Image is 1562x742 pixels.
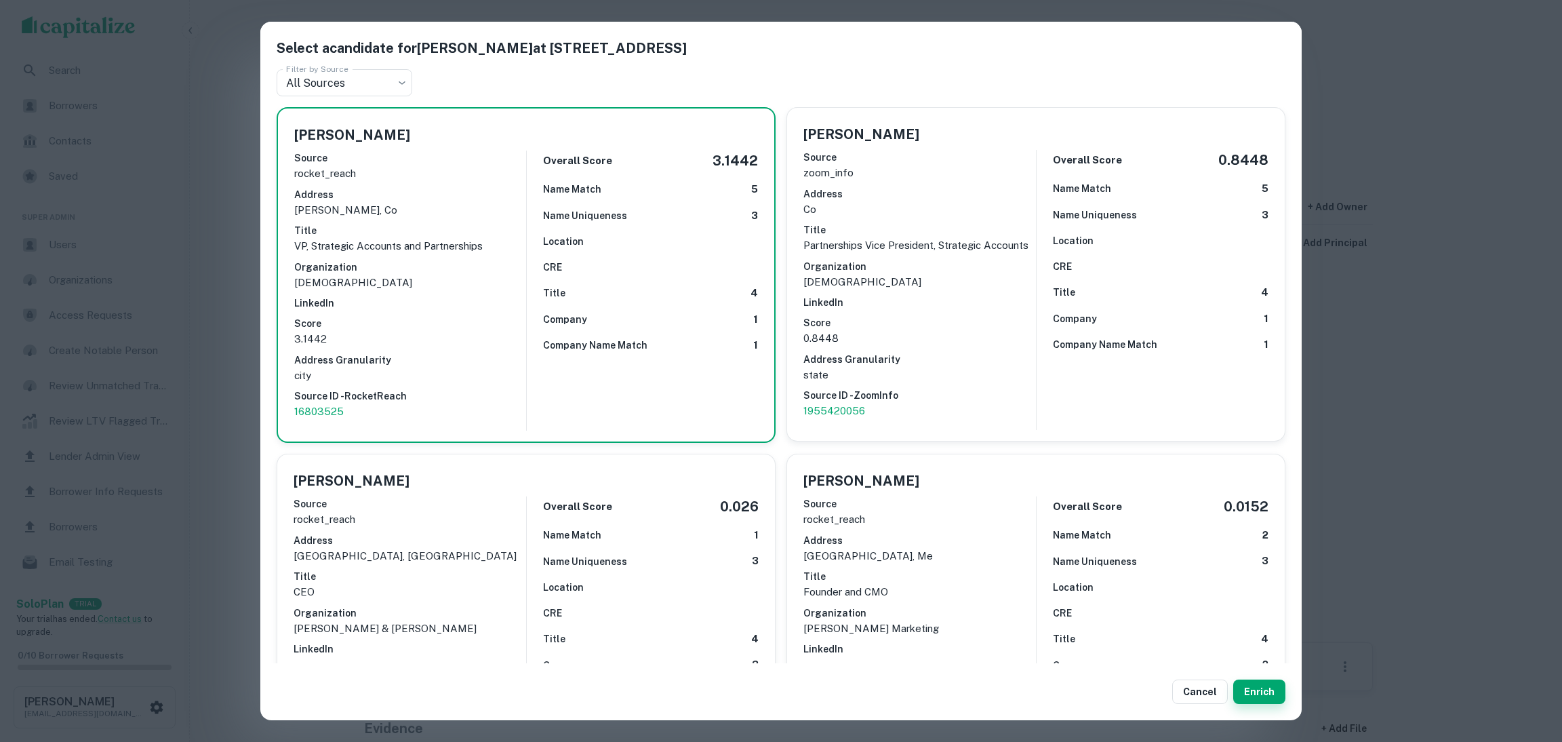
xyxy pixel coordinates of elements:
[1053,153,1122,168] h6: Overall Score
[1494,633,1562,699] iframe: Chat Widget
[803,187,1036,201] h6: Address
[294,187,526,202] h6: Address
[294,165,526,182] p: rocket_reach
[1053,311,1097,326] h6: Company
[294,642,526,657] h6: LinkedIn
[803,548,1036,564] p: [GEOGRAPHIC_DATA], me
[543,182,601,197] h6: Name Match
[543,631,565,646] h6: Title
[751,631,759,647] h6: 4
[1053,259,1072,274] h6: CRE
[1264,337,1268,353] h6: 1
[543,528,601,543] h6: Name Match
[294,125,410,145] h5: [PERSON_NAME]
[1262,657,1268,673] h6: 2
[1172,680,1228,704] button: Cancel
[286,63,348,75] label: Filter by Source
[1218,150,1268,170] h5: 0.8448
[803,237,1036,254] p: Partnerships Vice President, Strategic Accounts
[803,124,919,144] h5: [PERSON_NAME]
[543,260,562,275] h6: CRE
[803,584,1036,600] p: Founder and CMO
[294,621,526,637] p: [PERSON_NAME] & [PERSON_NAME]
[277,69,412,96] div: All Sources
[1053,337,1157,352] h6: Company Name Match
[803,403,1036,419] a: 1955420056
[294,260,526,275] h6: Organization
[803,367,1036,383] p: state
[803,642,1036,657] h6: LinkedIn
[803,352,1036,367] h6: Address Granularity
[294,511,526,528] p: rocket_reach
[720,496,759,517] h5: 0.026
[294,389,526,404] h6: Source ID - RocketReach
[294,296,526,311] h6: LinkedIn
[803,274,1036,290] p: [DEMOGRAPHIC_DATA]
[294,662,526,677] h6: Score
[1053,631,1075,646] h6: Title
[1053,208,1137,222] h6: Name Uniqueness
[543,234,584,249] h6: Location
[294,533,526,548] h6: Address
[803,606,1036,621] h6: Organization
[803,621,1036,637] p: [PERSON_NAME] Marketing
[294,353,526,368] h6: Address Granularity
[543,658,587,673] h6: Company
[543,286,565,300] h6: Title
[803,165,1036,181] p: zoom_info
[294,569,526,584] h6: Title
[294,368,526,384] p: city
[753,338,758,353] h6: 1
[1262,528,1268,543] h6: 2
[1053,181,1111,196] h6: Name Match
[1262,208,1268,223] h6: 3
[803,315,1036,330] h6: Score
[543,499,612,515] h6: Overall Score
[294,404,526,420] a: 16803525
[1261,631,1268,647] h6: 4
[803,533,1036,548] h6: Address
[752,553,759,569] h6: 3
[803,330,1036,347] p: 0.8448
[294,151,526,165] h6: Source
[277,38,1285,58] h5: Select a candidate for [PERSON_NAME] at [STREET_ADDRESS]
[803,662,1036,677] h6: Score
[803,150,1036,165] h6: Source
[1053,499,1122,515] h6: Overall Score
[543,554,627,569] h6: Name Uniqueness
[543,606,562,621] h6: CRE
[294,331,526,347] p: 3.1442
[294,275,526,291] p: [DEMOGRAPHIC_DATA]
[1053,528,1111,543] h6: Name Match
[803,388,1036,403] h6: Source ID - ZoomInfo
[543,208,627,223] h6: Name Uniqueness
[803,511,1036,528] p: rocket_reach
[294,471,409,491] h5: [PERSON_NAME]
[543,153,612,169] h6: Overall Score
[713,151,758,171] h5: 3.1442
[1262,553,1268,569] h6: 3
[1264,311,1268,327] h6: 1
[803,222,1036,237] h6: Title
[754,528,759,543] h6: 1
[294,606,526,621] h6: Organization
[294,223,526,238] h6: Title
[1053,658,1097,673] h6: Company
[1261,285,1268,300] h6: 4
[803,496,1036,511] h6: Source
[1053,580,1094,595] h6: Location
[543,312,587,327] h6: Company
[750,286,758,301] h6: 4
[294,548,526,564] p: [GEOGRAPHIC_DATA], [GEOGRAPHIC_DATA]
[803,295,1036,310] h6: LinkedIn
[803,201,1036,218] p: co
[1053,233,1094,248] h6: Location
[294,584,526,600] p: CEO
[1262,181,1268,197] h6: 5
[803,259,1036,274] h6: Organization
[1224,496,1268,517] h5: 0.0152
[294,496,526,511] h6: Source
[1053,554,1137,569] h6: Name Uniqueness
